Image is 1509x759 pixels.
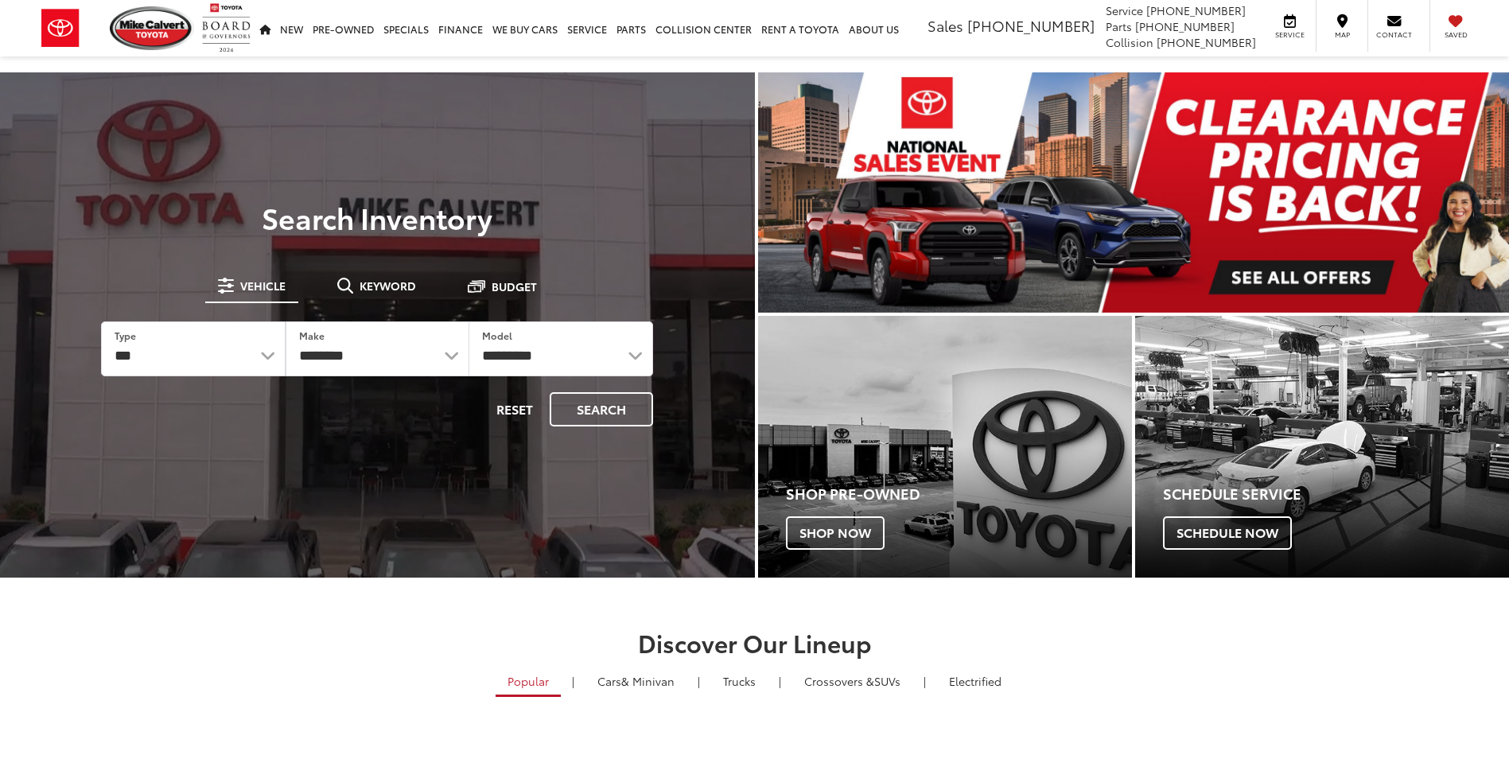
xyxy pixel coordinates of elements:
[115,329,136,342] label: Type
[1146,2,1246,18] span: [PHONE_NUMBER]
[240,280,286,291] span: Vehicle
[1324,29,1359,40] span: Map
[482,329,512,342] label: Model
[937,668,1013,695] a: Electrified
[775,673,785,689] li: |
[786,516,885,550] span: Shop Now
[110,6,194,50] img: Mike Calvert Toyota
[1106,18,1132,34] span: Parts
[1106,34,1153,50] span: Collision
[792,668,912,695] a: SUVs
[483,392,546,426] button: Reset
[928,15,963,36] span: Sales
[1157,34,1256,50] span: [PHONE_NUMBER]
[920,673,930,689] li: |
[1135,316,1509,578] a: Schedule Service Schedule Now
[67,201,688,233] h3: Search Inventory
[1135,18,1235,34] span: [PHONE_NUMBER]
[492,281,537,292] span: Budget
[1376,29,1412,40] span: Contact
[1106,2,1143,18] span: Service
[621,673,675,689] span: & Minivan
[299,329,325,342] label: Make
[711,668,768,695] a: Trucks
[1135,316,1509,578] div: Toyota
[1163,516,1292,550] span: Schedule Now
[550,392,653,426] button: Search
[194,629,1316,656] h2: Discover Our Lineup
[1272,29,1308,40] span: Service
[496,668,561,697] a: Popular
[585,668,686,695] a: Cars
[1438,29,1473,40] span: Saved
[786,486,1132,502] h4: Shop Pre-Owned
[758,316,1132,578] div: Toyota
[967,15,1095,36] span: [PHONE_NUMBER]
[1163,486,1509,502] h4: Schedule Service
[758,316,1132,578] a: Shop Pre-Owned Shop Now
[360,280,416,291] span: Keyword
[694,673,704,689] li: |
[804,673,874,689] span: Crossovers &
[568,673,578,689] li: |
